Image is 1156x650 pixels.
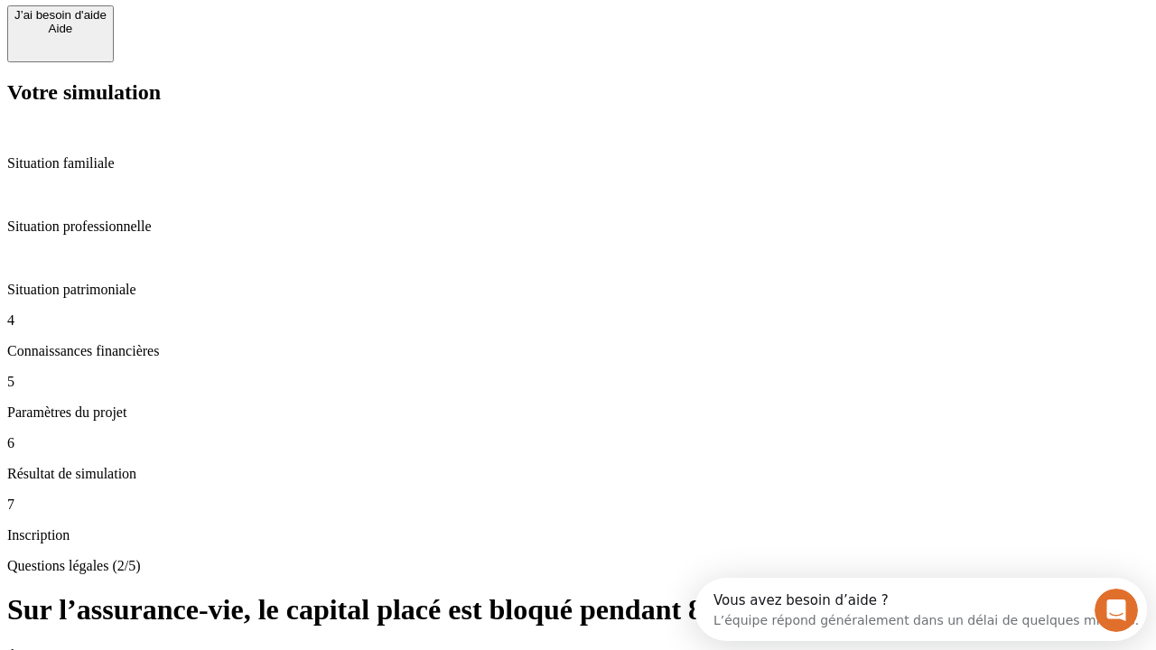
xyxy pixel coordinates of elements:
h1: Sur l’assurance-vie, le capital placé est bloqué pendant 8 ans ? [7,593,1149,627]
p: Situation patrimoniale [7,282,1149,298]
div: L’équipe répond généralement dans un délai de quelques minutes. [19,30,444,49]
p: Questions légales (2/5) [7,558,1149,574]
p: Paramètres du projet [7,404,1149,421]
p: Connaissances financières [7,343,1149,359]
h2: Votre simulation [7,80,1149,105]
p: Résultat de simulation [7,466,1149,482]
div: Ouvrir le Messenger Intercom [7,7,498,57]
p: Situation professionnelle [7,218,1149,235]
p: Inscription [7,527,1149,543]
iframe: Intercom live chat [1095,589,1138,632]
p: 6 [7,435,1149,451]
p: Situation familiale [7,155,1149,172]
iframe: Intercom live chat discovery launcher [695,578,1147,641]
p: 5 [7,374,1149,390]
div: Vous avez besoin d’aide ? [19,15,444,30]
p: 7 [7,497,1149,513]
p: 4 [7,312,1149,329]
div: J’ai besoin d'aide [14,8,107,22]
button: J’ai besoin d'aideAide [7,5,114,62]
div: Aide [14,22,107,35]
